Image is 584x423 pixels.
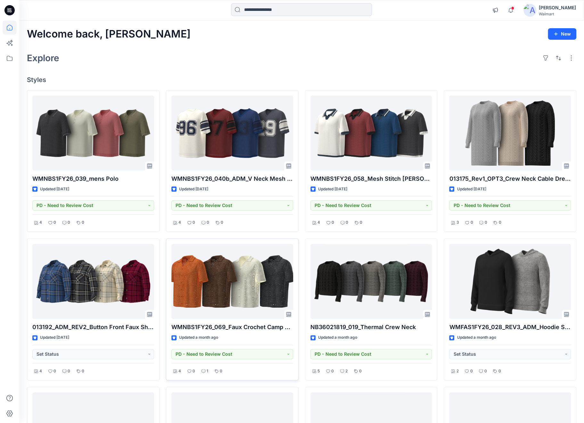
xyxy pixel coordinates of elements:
p: 4 [317,219,320,226]
p: 0 [332,219,334,226]
p: 0 [207,219,209,226]
p: Updated a month ago [179,334,218,341]
p: 2 [456,368,458,375]
p: 0 [360,219,362,226]
p: 013175_Rev1_OPT3_Crew Neck Cable Dress [449,174,571,183]
p: 0 [346,219,348,226]
p: 0 [193,368,195,375]
a: 013192_ADM_REV2_Button Front Faux Shearling Shacket(2) [32,244,154,319]
p: Updated a month ago [457,334,496,341]
button: New [548,28,576,40]
p: 1 [207,368,208,375]
p: WMFAS1FY26_028_REV3_ADM_Hoodie Sweater [449,323,571,332]
p: WMNBS1FY26_039_mens Polo [32,174,154,183]
p: 2 [345,368,348,375]
p: Updated [DATE] [179,186,208,193]
a: WMFAS1FY26_028_REV3_ADM_Hoodie Sweater [449,244,571,319]
p: 0 [82,219,84,226]
p: 0 [68,219,70,226]
h2: Explore [27,53,59,63]
p: 0 [498,219,501,226]
p: 0 [359,368,362,375]
p: Updated [DATE] [318,186,347,193]
p: NB36021819_019_Thermal Crew Neck [310,323,432,332]
a: WMNBS1FY26_069_Faux Crochet Camp Collar [171,244,293,319]
a: WMNBS1FY26_058_Mesh Stitch Johnny Collar Sweater [310,95,432,170]
p: 0 [484,368,487,375]
p: 0 [484,219,487,226]
p: 5 [317,368,320,375]
div: [PERSON_NAME] [539,4,576,12]
p: Updated [DATE] [40,334,69,341]
p: WMNBS1FY26_069_Faux Crochet Camp Collar [171,323,293,332]
a: WMNBS1FY26_040b_ADM_V Neck Mesh Boxy Tee [171,95,293,170]
p: Updated a month ago [318,334,357,341]
a: 013175_Rev1_OPT3_Crew Neck Cable Dress [449,95,571,170]
p: 3 [456,219,459,226]
p: 4 [39,368,42,375]
p: Updated [DATE] [40,186,69,193]
a: NB36021819_019_Thermal Crew Neck [310,244,432,319]
img: avatar [523,4,536,17]
p: 0 [331,368,334,375]
p: 0 [53,219,56,226]
p: 0 [470,219,473,226]
p: WMNBS1FY26_040b_ADM_V Neck Mesh Boxy Tee [171,174,293,183]
a: WMNBS1FY26_039_mens Polo [32,95,154,170]
p: Updated [DATE] [457,186,486,193]
p: WMNBS1FY26_058_Mesh Stitch [PERSON_NAME] Sweater [310,174,432,183]
p: 4 [178,368,181,375]
h4: Styles [27,76,576,84]
p: 0 [220,368,222,375]
p: 4 [39,219,42,226]
p: 0 [193,219,195,226]
p: 0 [53,368,56,375]
div: Walmart [539,12,576,16]
p: 4 [178,219,181,226]
p: 0 [498,368,501,375]
p: 0 [68,368,70,375]
p: 0 [470,368,473,375]
h2: Welcome back, [PERSON_NAME] [27,28,191,40]
p: 0 [82,368,84,375]
p: 0 [221,219,223,226]
p: 013192_ADM_REV2_Button Front Faux Shearling Shacket(2) [32,323,154,332]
